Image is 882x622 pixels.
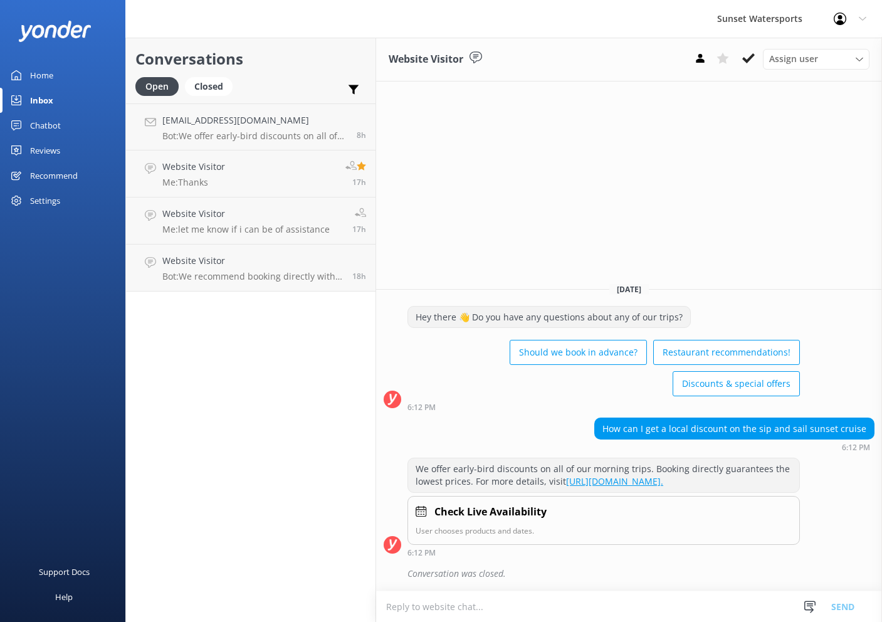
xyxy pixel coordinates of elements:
[407,404,436,411] strong: 6:12 PM
[566,475,663,487] a: [URL][DOMAIN_NAME].
[162,254,343,268] h4: Website Visitor
[185,79,239,93] a: Closed
[162,224,330,235] p: Me: let me know if i can be of assistance
[407,563,874,584] div: Conversation was closed.
[352,177,366,187] span: 01:58pm 15-Aug-2025 (UTC -05:00) America/Cancun
[126,245,375,292] a: Website VisitorBot:We recommend booking directly with us for the best prices, as third-party site...
[408,458,799,492] div: We offer early-bird discounts on all of our morning trips. Booking directly guarantees the lowest...
[135,47,366,71] h2: Conversations
[609,284,649,295] span: [DATE]
[135,79,185,93] a: Open
[407,549,436,557] strong: 6:12 PM
[653,340,800,365] button: Restaurant recommendations!
[673,371,800,396] button: Discounts & special offers
[30,113,61,138] div: Chatbot
[19,21,91,41] img: yonder-white-logo.png
[30,63,53,88] div: Home
[434,504,547,520] h4: Check Live Availability
[30,163,78,188] div: Recommend
[408,307,690,328] div: Hey there 👋 Do you have any questions about any of our trips?
[30,88,53,113] div: Inbox
[384,563,874,584] div: 2025-08-15T23:56:53.164
[407,403,800,411] div: 05:12pm 15-Aug-2025 (UTC -05:00) America/Cancun
[842,444,870,451] strong: 6:12 PM
[352,224,366,235] span: 01:32pm 15-Aug-2025 (UTC -05:00) America/Cancun
[126,198,375,245] a: Website VisitorMe:let me know if i can be of assistance17h
[162,113,347,127] h4: [EMAIL_ADDRESS][DOMAIN_NAME]
[416,525,792,537] p: User chooses products and dates.
[126,150,375,198] a: Website VisitorMe:Thanks17h
[39,559,90,584] div: Support Docs
[769,52,818,66] span: Assign user
[162,130,347,142] p: Bot: We offer early-bird discounts on all of our morning trips. When you book direct, we guarante...
[352,271,366,282] span: 12:25pm 15-Aug-2025 (UTC -05:00) America/Cancun
[389,51,463,68] h3: Website Visitor
[162,177,225,188] p: Me: Thanks
[30,138,60,163] div: Reviews
[594,443,874,451] div: 05:12pm 15-Aug-2025 (UTC -05:00) America/Cancun
[162,271,343,282] p: Bot: We recommend booking directly with us for the best prices, as third-party sites like Groupon...
[357,130,366,140] span: 10:23pm 15-Aug-2025 (UTC -05:00) America/Cancun
[595,418,874,440] div: How can I get a local discount on the sip and sail sunset cruise
[510,340,647,365] button: Should we book in advance?
[185,77,233,96] div: Closed
[30,188,60,213] div: Settings
[126,103,375,150] a: [EMAIL_ADDRESS][DOMAIN_NAME]Bot:We offer early-bird discounts on all of our morning trips. When y...
[135,77,179,96] div: Open
[162,160,225,174] h4: Website Visitor
[407,548,800,557] div: 05:12pm 15-Aug-2025 (UTC -05:00) America/Cancun
[55,584,73,609] div: Help
[763,49,869,69] div: Assign User
[162,207,330,221] h4: Website Visitor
